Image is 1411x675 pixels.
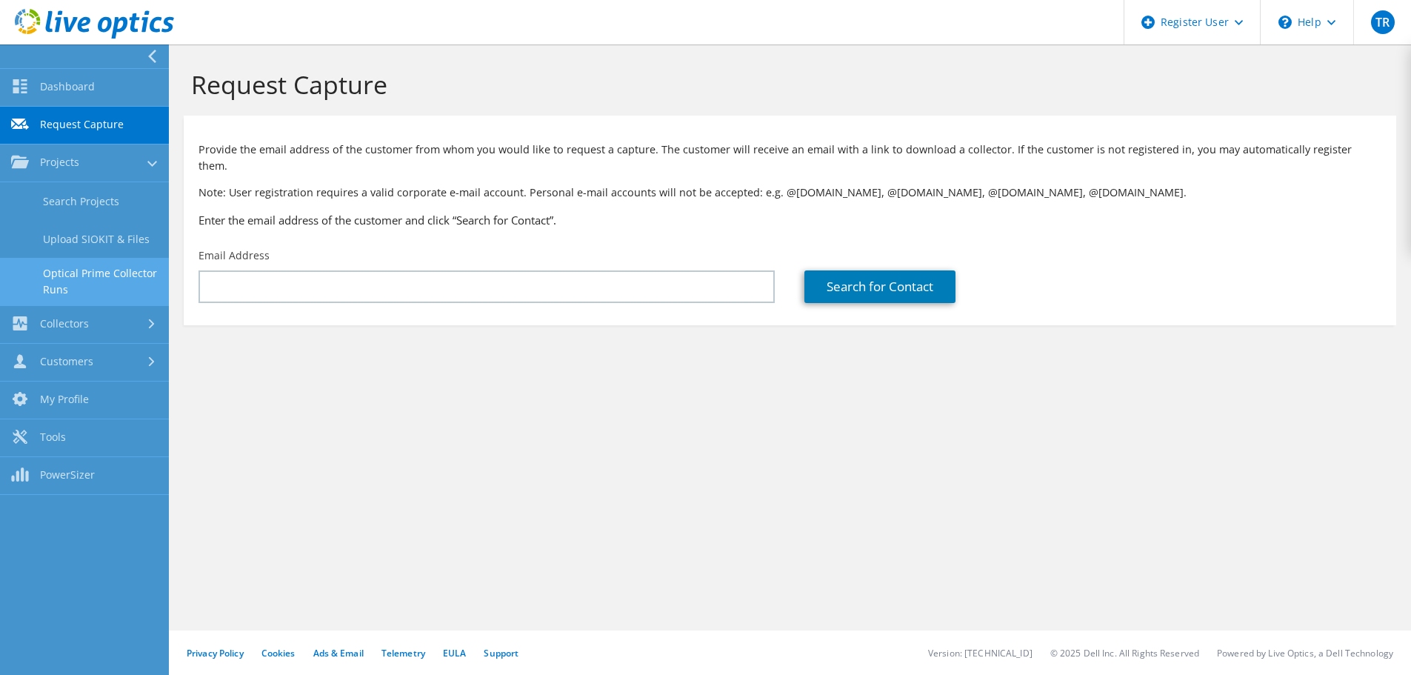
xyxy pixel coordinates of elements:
span: TR [1371,10,1395,34]
h1: Request Capture [191,69,1381,100]
li: © 2025 Dell Inc. All Rights Reserved [1050,647,1199,659]
label: Email Address [199,248,270,263]
a: Support [484,647,518,659]
a: Search for Contact [804,270,955,303]
p: Note: User registration requires a valid corporate e-mail account. Personal e-mail accounts will ... [199,184,1381,201]
p: Provide the email address of the customer from whom you would like to request a capture. The cust... [199,142,1381,174]
a: EULA [443,647,466,659]
svg: \n [1278,16,1292,29]
a: Telemetry [381,647,425,659]
h3: Enter the email address of the customer and click “Search for Contact”. [199,212,1381,228]
a: Privacy Policy [187,647,244,659]
li: Version: [TECHNICAL_ID] [928,647,1033,659]
a: Ads & Email [313,647,364,659]
a: Cookies [261,647,296,659]
li: Powered by Live Optics, a Dell Technology [1217,647,1393,659]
